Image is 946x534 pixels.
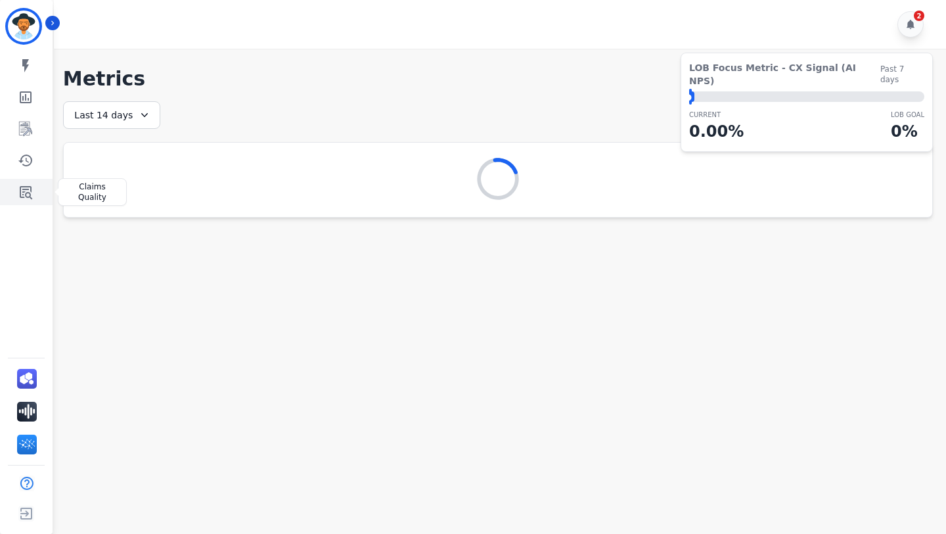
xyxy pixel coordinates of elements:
span: LOB Focus Metric - CX Signal (AI NPS) [689,61,880,87]
p: CURRENT [689,110,744,120]
p: 0 % [891,120,924,143]
div: 2 [914,11,924,21]
p: 0.00 % [689,120,744,143]
div: Last 14 days [63,101,160,129]
h1: Metrics [63,67,933,91]
p: LOB Goal [891,110,924,120]
img: Bordered avatar [8,11,39,42]
div: ⬤ [689,91,694,102]
span: Past 7 days [880,64,924,85]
